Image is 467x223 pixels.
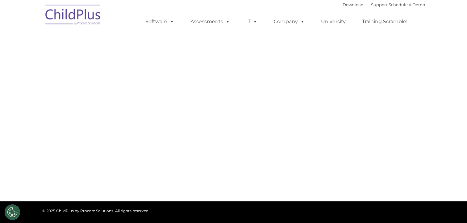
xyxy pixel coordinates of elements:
[343,2,364,7] a: Download
[371,2,387,7] a: Support
[343,2,425,7] font: |
[42,208,149,213] span: © 2025 ChildPlus by Procare Solutions. All rights reserved.
[42,0,104,31] img: ChildPlus by Procare Solutions
[389,2,425,7] a: Schedule A Demo
[139,15,180,28] a: Software
[240,15,264,28] a: IT
[5,204,20,220] button: Cookies Settings
[268,15,311,28] a: Company
[47,107,420,154] iframe: Form 0
[184,15,236,28] a: Assessments
[356,15,415,28] a: Training Scramble!!
[315,15,352,28] a: University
